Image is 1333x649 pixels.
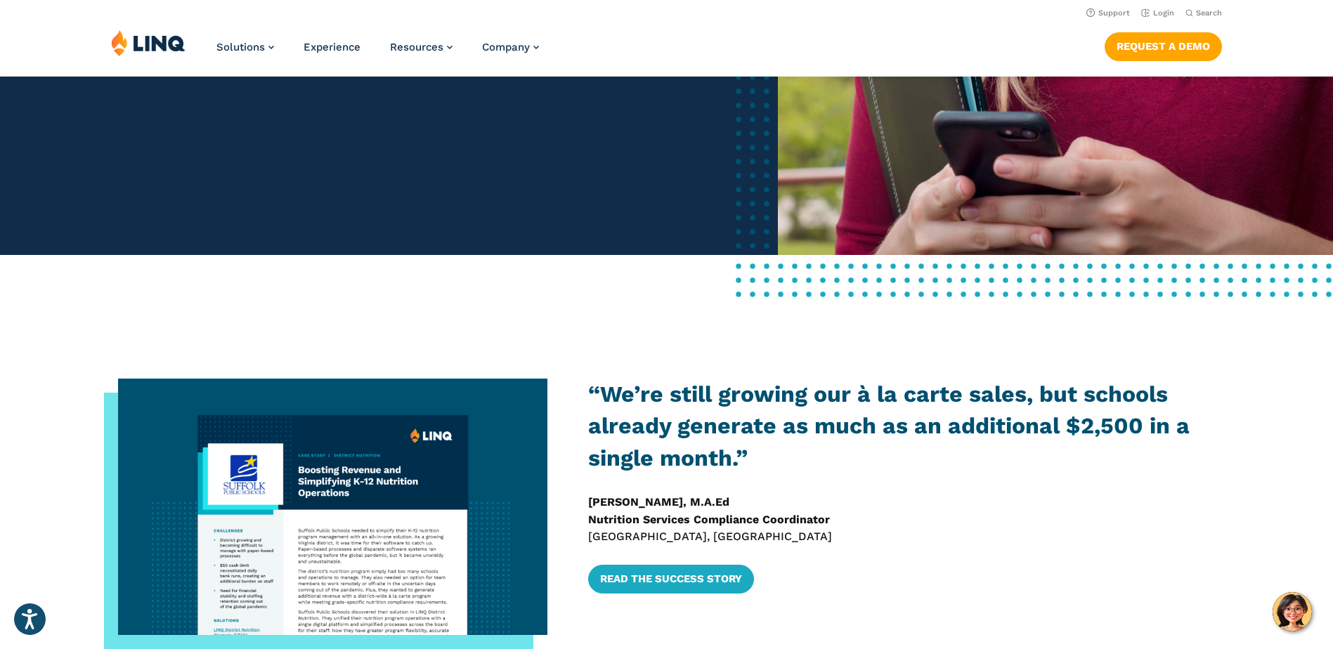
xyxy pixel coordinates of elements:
[390,41,443,53] span: Resources
[1141,8,1174,18] a: Login
[216,41,265,53] span: Solutions
[1105,29,1222,60] nav: Button Navigation
[1086,8,1130,18] a: Support
[216,29,539,76] nav: Primary Navigation
[111,29,186,56] img: LINQ | K‑12 Software
[118,379,547,635] img: Suffolk Public Schools case study
[482,41,530,53] span: Company
[588,379,1222,474] h3: “We’re still growing our à la carte sales, but schools already generate as much as an additional ...
[216,41,274,53] a: Solutions
[1196,8,1222,18] span: Search
[1185,8,1222,18] button: Open Search Bar
[482,41,539,53] a: Company
[304,41,360,53] a: Experience
[588,565,754,593] a: Read the Success Story
[1105,32,1222,60] a: Request a Demo
[1273,592,1312,631] button: Hello, have a question? Let’s chat.
[588,494,1222,545] p: [GEOGRAPHIC_DATA], [GEOGRAPHIC_DATA]
[588,495,729,509] strong: [PERSON_NAME], M.A.Ed
[588,513,830,526] strong: Nutrition Services Compliance Coordinator
[390,41,453,53] a: Resources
